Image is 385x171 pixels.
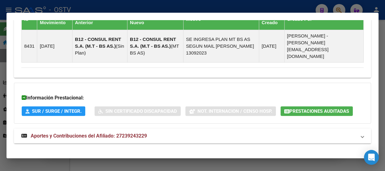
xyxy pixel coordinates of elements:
[32,108,82,114] span: SUR / SURGE / INTEGR.
[130,37,176,49] strong: B12 - CONSUL RENT S.A. (M.T - BS AS.)
[14,129,371,143] mat-expansion-panel-header: Aportes y Contribuciones del Afiliado: 27239243229
[37,30,72,63] td: [DATE]
[95,106,181,116] button: Sin Certificado Discapacidad
[127,30,184,63] td: ( )
[22,30,37,63] td: 8431
[22,94,363,102] h3: Información Prestacional:
[72,30,127,63] td: ( )
[281,106,353,116] button: Prestaciones Auditadas
[31,133,147,139] span: Aportes y Contribuciones del Afiliado: 27239243229
[185,106,276,116] button: Not. Internacion / Censo Hosp.
[284,30,363,63] td: [PERSON_NAME] - [PERSON_NAME][EMAIL_ADDRESS][DOMAIN_NAME]
[183,30,259,63] td: SE INGRESA PLAN MT BS AS SEGUN MAIL [PERSON_NAME] 13092023
[259,30,284,63] td: [DATE]
[290,108,349,114] span: Prestaciones Auditadas
[105,108,177,114] span: Sin Certificado Discapacidad
[22,106,85,116] button: SUR / SURGE / INTEGR.
[75,37,121,49] strong: B12 - CONSUL RENT S.A. (M.T - BS AS.)
[197,108,272,114] span: Not. Internacion / Censo Hosp.
[364,150,379,165] div: Open Intercom Messenger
